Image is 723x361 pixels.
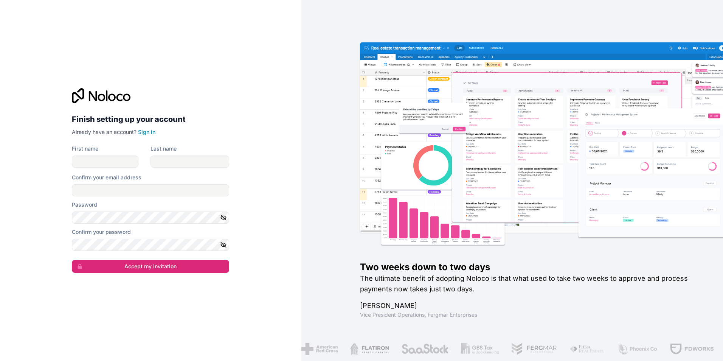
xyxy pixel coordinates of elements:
img: /assets/flatiron-C8eUkumj.png [349,343,389,355]
h1: Two weeks down to two days [360,261,699,273]
h1: Vice President Operations , Fergmar Enterprises [360,311,699,319]
label: First name [72,145,98,152]
input: given-name [72,156,138,168]
span: Already have an account? [72,129,137,135]
img: /assets/saastock-C6Zbiodz.png [401,343,448,355]
img: /assets/fergmar-CudnrXN5.png [511,343,557,355]
img: /assets/phoenix-BREaitsQ.png [616,343,657,355]
h2: Finish setting up your account [72,112,229,126]
img: /assets/gbstax-C-GtDUiK.png [460,343,499,355]
input: Email address [72,184,229,196]
label: Confirm your password [72,228,131,236]
input: Confirm password [72,239,229,251]
h1: [PERSON_NAME] [360,300,699,311]
input: family-name [150,156,229,168]
h2: The ultimate benefit of adopting Noloco is that what used to take two weeks to approve and proces... [360,273,699,294]
img: /assets/fdworks-Bi04fVtw.png [669,343,714,355]
label: Password [72,201,97,209]
label: Confirm your email address [72,174,141,181]
input: Password [72,212,229,224]
a: Sign in [138,129,155,135]
label: Last name [150,145,177,152]
button: Accept my invitation [72,260,229,273]
img: /assets/american-red-cross-BAupjrZR.png [301,343,337,355]
img: /assets/fiera-fwj2N5v4.png [569,343,605,355]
